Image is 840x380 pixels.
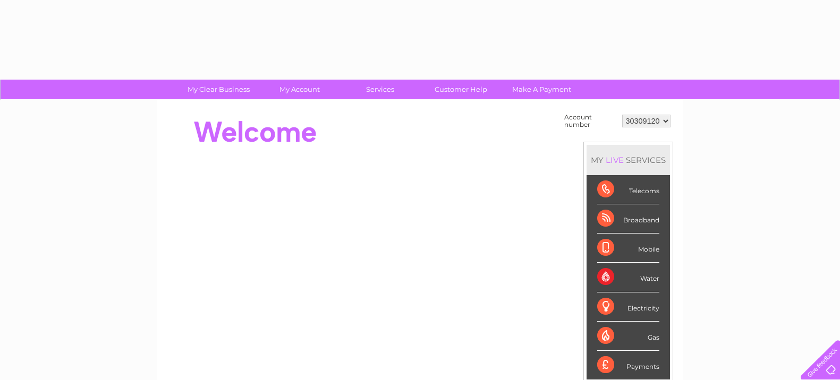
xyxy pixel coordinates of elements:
[175,80,262,99] a: My Clear Business
[597,351,659,379] div: Payments
[604,155,626,165] div: LIVE
[562,111,620,131] td: Account number
[498,80,586,99] a: Make A Payment
[417,80,505,99] a: Customer Help
[336,80,424,99] a: Services
[597,263,659,292] div: Water
[597,204,659,234] div: Broadband
[587,145,670,175] div: MY SERVICES
[256,80,343,99] a: My Account
[597,322,659,351] div: Gas
[597,234,659,263] div: Mobile
[597,175,659,204] div: Telecoms
[597,292,659,322] div: Electricity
